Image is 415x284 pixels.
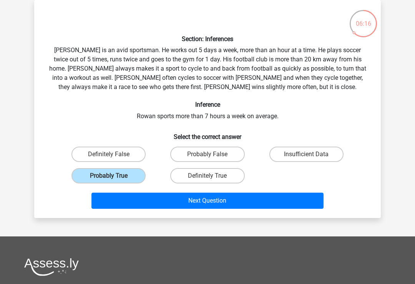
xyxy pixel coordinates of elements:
button: Next Question [91,193,324,209]
label: Probably True [71,168,146,183]
img: Assessly logo [24,258,79,276]
label: Definitely False [71,147,146,162]
label: Insufficient Data [269,147,344,162]
label: Probably False [170,147,244,162]
div: [PERSON_NAME] is an avid sportsman. He works out 5 days a week, more than an hour at a time. He p... [37,6,378,212]
h6: Inference [46,101,369,108]
label: Definitely True [170,168,244,183]
div: 06:16 [349,9,378,28]
h6: Section: Inferences [46,35,369,43]
h6: Select the correct answer [46,127,369,140]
